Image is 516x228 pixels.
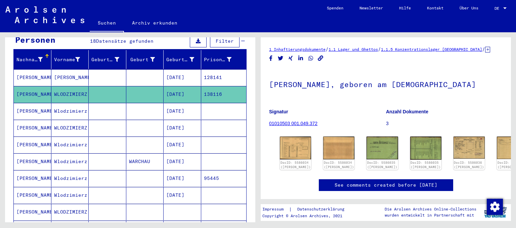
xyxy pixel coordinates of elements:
[277,54,284,63] button: Share on Twitter
[216,38,234,44] span: Filter
[126,153,164,170] mat-cell: WARCHAU
[164,120,201,136] mat-cell: [DATE]
[51,120,89,136] mat-cell: WLODZIMIERZ
[204,54,240,65] div: Prisoner #
[51,69,89,86] mat-cell: [PERSON_NAME]
[54,54,89,65] div: Vorname
[129,54,164,65] div: Geburt‏
[51,86,89,103] mat-cell: WLODZIMIERZ
[326,46,329,52] span: /
[292,206,352,213] a: Datenschutzerklärung
[51,170,89,187] mat-cell: Wlodzimierz
[16,56,43,63] div: Nachname
[164,50,201,69] mat-header-cell: Geburtsdatum
[454,137,485,159] img: 001.jpg
[14,204,51,220] mat-cell: [PERSON_NAME]
[89,50,126,69] mat-header-cell: Geburtsname
[323,137,354,159] img: 002.jpg
[90,38,96,44] span: 18
[201,170,247,187] mat-cell: 95445
[307,54,314,63] button: Share on WhatsApp
[367,161,397,169] a: DocID: 5586035 ([PERSON_NAME])
[487,199,503,215] img: Zustimmung ändern
[164,86,201,103] mat-cell: [DATE]
[385,206,476,212] p: Die Arolsen Archives Online-Collections
[14,69,51,86] mat-cell: [PERSON_NAME]
[164,170,201,187] mat-cell: [DATE]
[126,50,164,69] mat-header-cell: Geburt‏
[262,206,289,213] a: Impressum
[51,153,89,170] mat-cell: Wlodzimierz
[269,69,503,99] h1: [PERSON_NAME], geboren am [DEMOGRAPHIC_DATA]
[166,54,203,65] div: Geburtsdatum
[381,47,482,52] a: 1.1.5 Konzentrationslager [GEOGRAPHIC_DATA]
[367,137,398,159] img: 001.jpg
[297,54,304,63] button: Share on LinkedIn
[267,54,274,63] button: Share on Facebook
[280,137,311,159] img: 001.jpg
[269,47,326,52] a: 1 Inhaftierungsdokumente
[335,182,437,189] a: See comments created before [DATE]
[410,137,441,160] img: 002.jpg
[204,56,232,63] div: Prisoner #
[287,54,294,63] button: Share on Xing
[385,212,476,218] p: wurden entwickelt in Partnerschaft mit
[90,15,124,32] a: Suchen
[317,54,324,63] button: Copy link
[281,161,311,169] a: DocID: 5586034 ([PERSON_NAME])
[164,187,201,203] mat-cell: [DATE]
[51,137,89,153] mat-cell: Wlodzimierz
[14,170,51,187] mat-cell: [PERSON_NAME]
[324,161,354,169] a: DocID: 5586034 ([PERSON_NAME])
[129,56,155,63] div: Geburt‏
[14,86,51,103] mat-cell: [PERSON_NAME]
[411,161,441,169] a: DocID: 5586035 ([PERSON_NAME])
[91,56,119,63] div: Geburtsname
[91,54,128,65] div: Geburtsname
[262,213,352,219] p: Copyright © Arolsen Archives, 2021
[124,15,185,31] a: Archiv erkunden
[14,50,51,69] mat-header-cell: Nachname
[386,109,428,114] b: Anzahl Dokumente
[164,137,201,153] mat-cell: [DATE]
[378,46,381,52] span: /
[201,86,247,103] mat-cell: 138116
[210,35,240,47] button: Filter
[201,69,247,86] mat-cell: 128141
[5,6,84,23] img: Arolsen_neg.svg
[201,50,247,69] mat-header-cell: Prisoner #
[96,38,154,44] span: Datensätze gefunden
[482,46,485,52] span: /
[51,204,89,220] mat-cell: WLODZIMIERZ
[14,103,51,119] mat-cell: [PERSON_NAME]
[14,153,51,170] mat-cell: [PERSON_NAME]
[269,109,288,114] b: Signatur
[269,121,317,126] a: 01010503 001.049.372
[14,120,51,136] mat-cell: [PERSON_NAME]
[164,103,201,119] mat-cell: [DATE]
[329,47,378,52] a: 1.1 Lager und Ghettos
[14,187,51,203] mat-cell: [PERSON_NAME]
[166,56,194,63] div: Geburtsdatum
[51,187,89,203] mat-cell: Wlodzimierz
[51,50,89,69] mat-header-cell: Vorname
[54,56,80,63] div: Vorname
[262,206,352,213] div: |
[15,34,55,46] div: Personen
[164,69,201,86] mat-cell: [DATE]
[454,161,484,169] a: DocID: 5586036 ([PERSON_NAME])
[16,54,51,65] div: Nachname
[51,103,89,119] mat-cell: Wlodzimierz
[386,120,503,127] p: 3
[14,137,51,153] mat-cell: [PERSON_NAME]
[494,6,502,11] span: DE
[483,204,508,221] img: yv_logo.png
[164,153,201,170] mat-cell: [DATE]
